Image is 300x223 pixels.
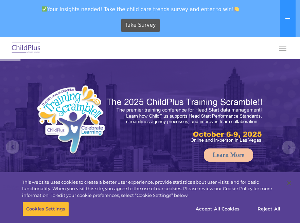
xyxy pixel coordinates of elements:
[248,202,290,216] button: Reject All
[204,148,253,162] a: Learn More
[42,6,47,12] img: ✅
[234,6,239,12] img: 👏
[3,3,279,16] span: Your insights needed! Take the child care trends survey and enter to win!
[121,19,160,32] a: Take Survey
[125,19,156,31] span: Take Survey
[192,202,243,216] button: Accept All Cookies
[10,40,42,56] img: ChildPlus by Procare Solutions
[22,179,280,199] div: This website uses cookies to create a better user experience, provide statistics about user visit...
[282,176,297,190] button: Close
[22,202,69,216] button: Cookies Settings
